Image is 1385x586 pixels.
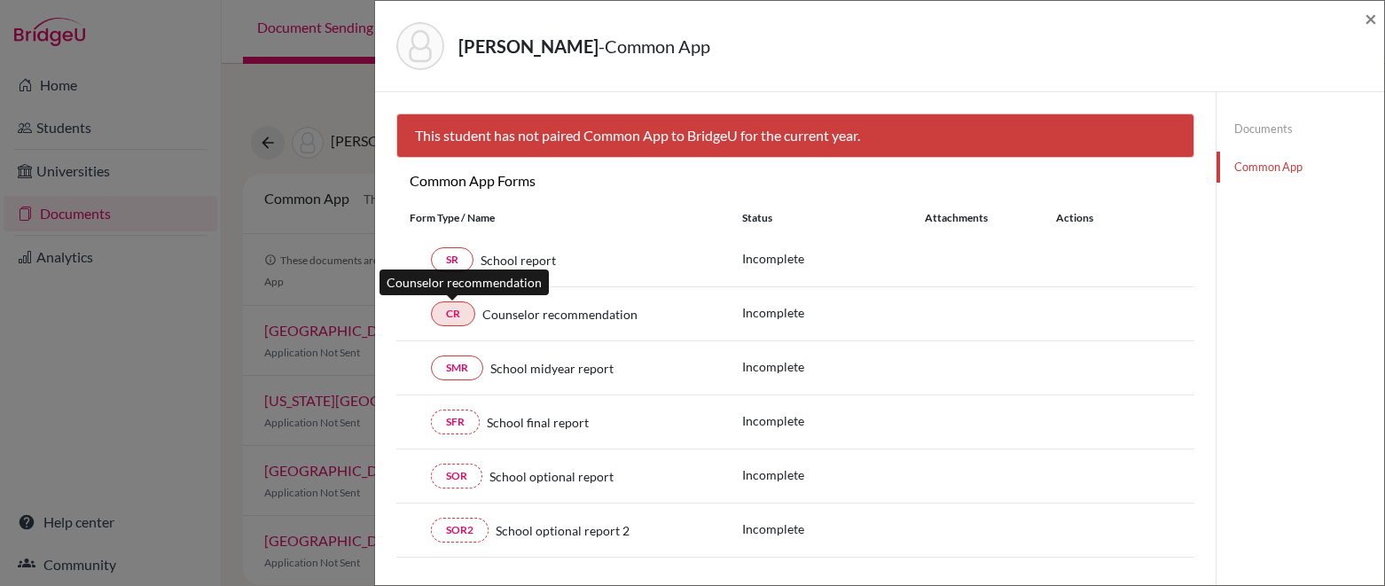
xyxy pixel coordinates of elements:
span: School final report [487,413,589,432]
div: Status [742,210,925,226]
a: Common App [1217,152,1384,183]
span: × [1365,5,1377,31]
span: - Common App [599,35,710,57]
span: School optional report 2 [496,521,630,540]
strong: [PERSON_NAME] [458,35,599,57]
a: SR [431,247,473,272]
p: Incomplete [742,411,925,430]
div: This student has not paired Common App to BridgeU for the current year. [396,113,1194,158]
button: Close [1365,8,1377,29]
a: SFR [431,410,480,434]
a: SMR [431,356,483,380]
div: Attachments [925,210,1035,226]
p: Incomplete [742,465,925,484]
div: Counselor recommendation [380,270,549,295]
a: SOR [431,464,482,488]
p: Incomplete [742,520,925,538]
span: School midyear report [490,359,614,378]
a: SOR2 [431,518,489,543]
a: CR [431,301,475,326]
span: School optional report [489,467,614,486]
p: Incomplete [742,357,925,376]
span: School report [481,251,556,270]
div: Actions [1035,210,1145,226]
a: Documents [1217,113,1384,145]
div: Form Type / Name [396,210,729,226]
h6: Common App Forms [396,172,795,189]
span: Counselor recommendation [482,305,638,324]
p: Incomplete [742,249,925,268]
p: Incomplete [742,303,925,322]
